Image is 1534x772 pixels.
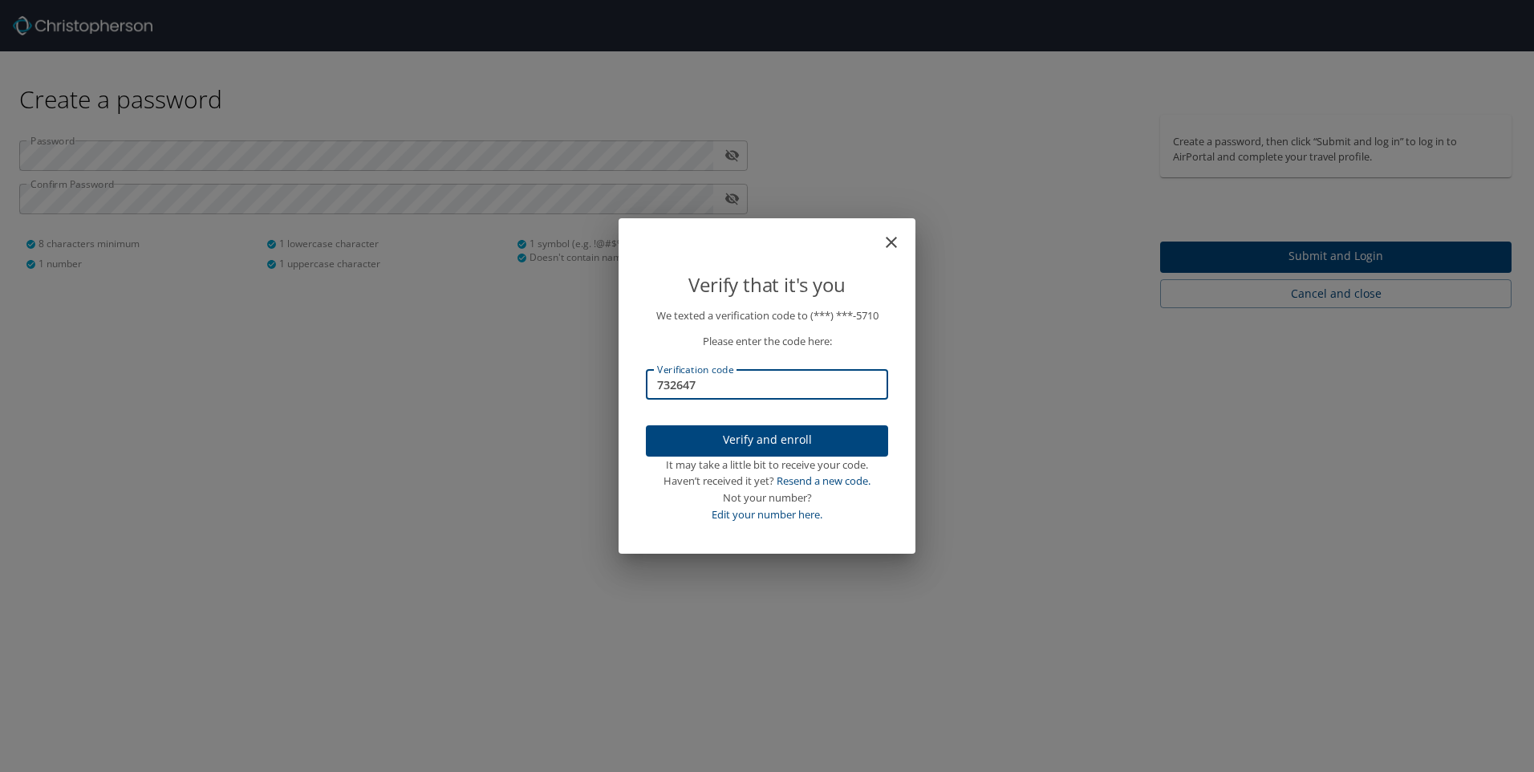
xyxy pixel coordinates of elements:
[646,473,888,490] div: Haven’t received it yet?
[646,425,888,457] button: Verify and enroll
[659,430,875,450] span: Verify and enroll
[646,333,888,350] p: Please enter the code here:
[646,457,888,473] div: It may take a little bit to receive your code.
[646,270,888,300] p: Verify that it's you
[646,490,888,506] div: Not your number?
[646,307,888,324] p: We texted a verification code to (***) ***- 5710
[777,473,870,488] a: Resend a new code.
[712,507,822,522] a: Edit your number here.
[890,225,909,244] button: close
